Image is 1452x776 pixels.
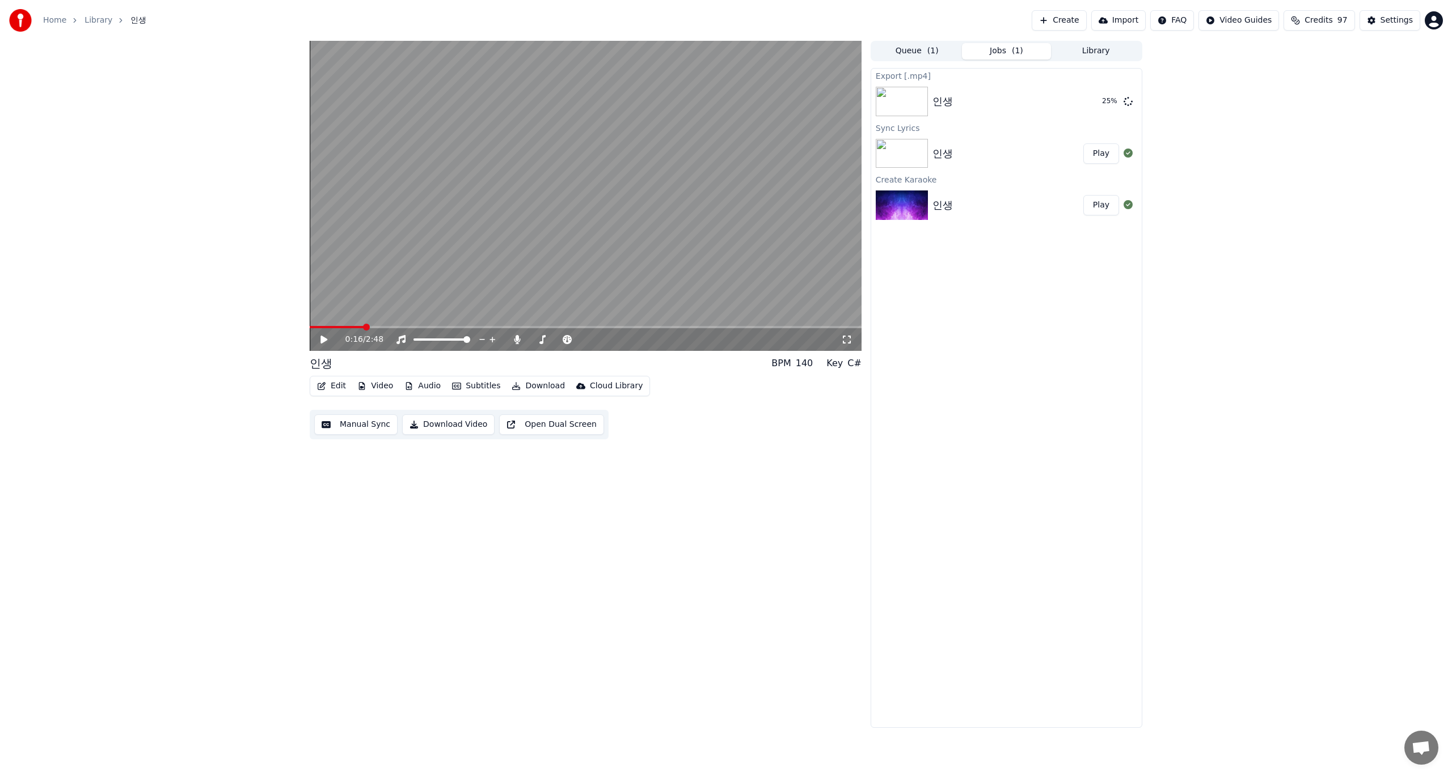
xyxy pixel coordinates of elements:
[1284,10,1354,31] button: Credits97
[400,378,445,394] button: Audio
[345,334,363,345] span: 0:16
[43,15,146,26] nav: breadcrumb
[1198,10,1279,31] button: Video Guides
[871,172,1142,186] div: Create Karaoke
[932,94,953,109] div: 인생
[353,378,398,394] button: Video
[43,15,66,26] a: Home
[796,357,813,370] div: 140
[932,197,953,213] div: 인생
[507,378,569,394] button: Download
[1360,10,1420,31] button: Settings
[9,9,32,32] img: youka
[1083,195,1119,215] button: Play
[927,45,939,57] span: ( 1 )
[826,357,843,370] div: Key
[499,414,604,435] button: Open Dual Screen
[871,121,1142,134] div: Sync Lyrics
[1305,15,1332,26] span: Credits
[771,357,791,370] div: BPM
[962,43,1052,60] button: Jobs
[402,414,495,435] button: Download Video
[847,357,862,370] div: C#
[1083,143,1119,164] button: Play
[1150,10,1194,31] button: FAQ
[1404,731,1438,765] a: 채팅 열기
[85,15,112,26] a: Library
[1337,15,1348,26] span: 97
[932,146,953,162] div: 인생
[366,334,383,345] span: 2:48
[1012,45,1023,57] span: ( 1 )
[1032,10,1087,31] button: Create
[310,355,332,371] div: 인생
[448,378,505,394] button: Subtitles
[1102,97,1119,106] div: 25 %
[1091,10,1146,31] button: Import
[1381,15,1413,26] div: Settings
[314,414,398,435] button: Manual Sync
[345,334,373,345] div: /
[590,380,643,392] div: Cloud Library
[1051,43,1141,60] button: Library
[313,378,351,394] button: Edit
[872,43,962,60] button: Queue
[871,69,1142,82] div: Export [.mp4]
[130,15,146,26] span: 인생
